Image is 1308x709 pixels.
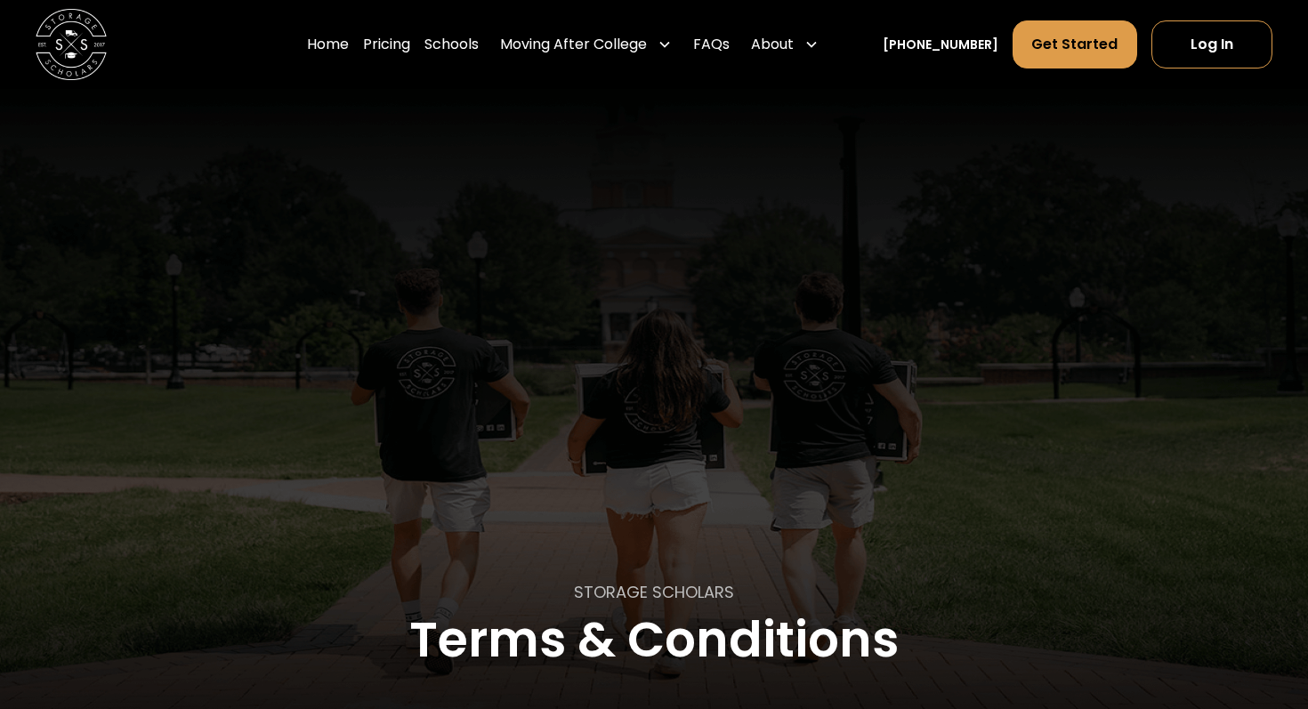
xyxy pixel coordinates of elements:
h1: Terms & Conditions [409,613,899,667]
p: STORAGE SCHOLARS [574,580,734,604]
a: Log In [1151,20,1272,68]
div: About [751,34,794,55]
div: Moving After College [500,34,647,55]
a: [PHONE_NUMBER] [883,36,998,54]
a: FAQs [693,20,730,69]
a: Pricing [363,20,410,69]
img: Storage Scholars main logo [36,9,107,80]
a: Get Started [1013,20,1136,68]
div: Moving After College [493,20,679,69]
a: Home [307,20,349,69]
div: About [744,20,826,69]
a: Schools [424,20,479,69]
